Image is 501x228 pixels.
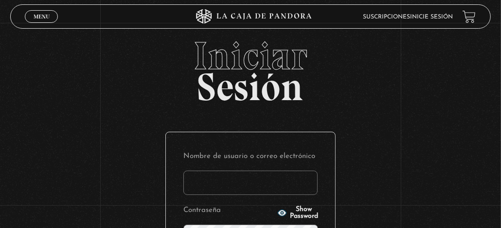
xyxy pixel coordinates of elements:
[183,204,274,217] label: Contraseña
[30,22,53,29] span: Cerrar
[183,150,318,163] label: Nombre de usuario o correo electrónico
[410,14,453,20] a: Inicie sesión
[290,206,318,220] span: Show Password
[10,36,491,99] h2: Sesión
[34,14,50,19] span: Menu
[363,14,410,20] a: Suscripciones
[10,36,491,75] span: Iniciar
[463,10,476,23] a: View your shopping cart
[277,206,318,220] button: Show Password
